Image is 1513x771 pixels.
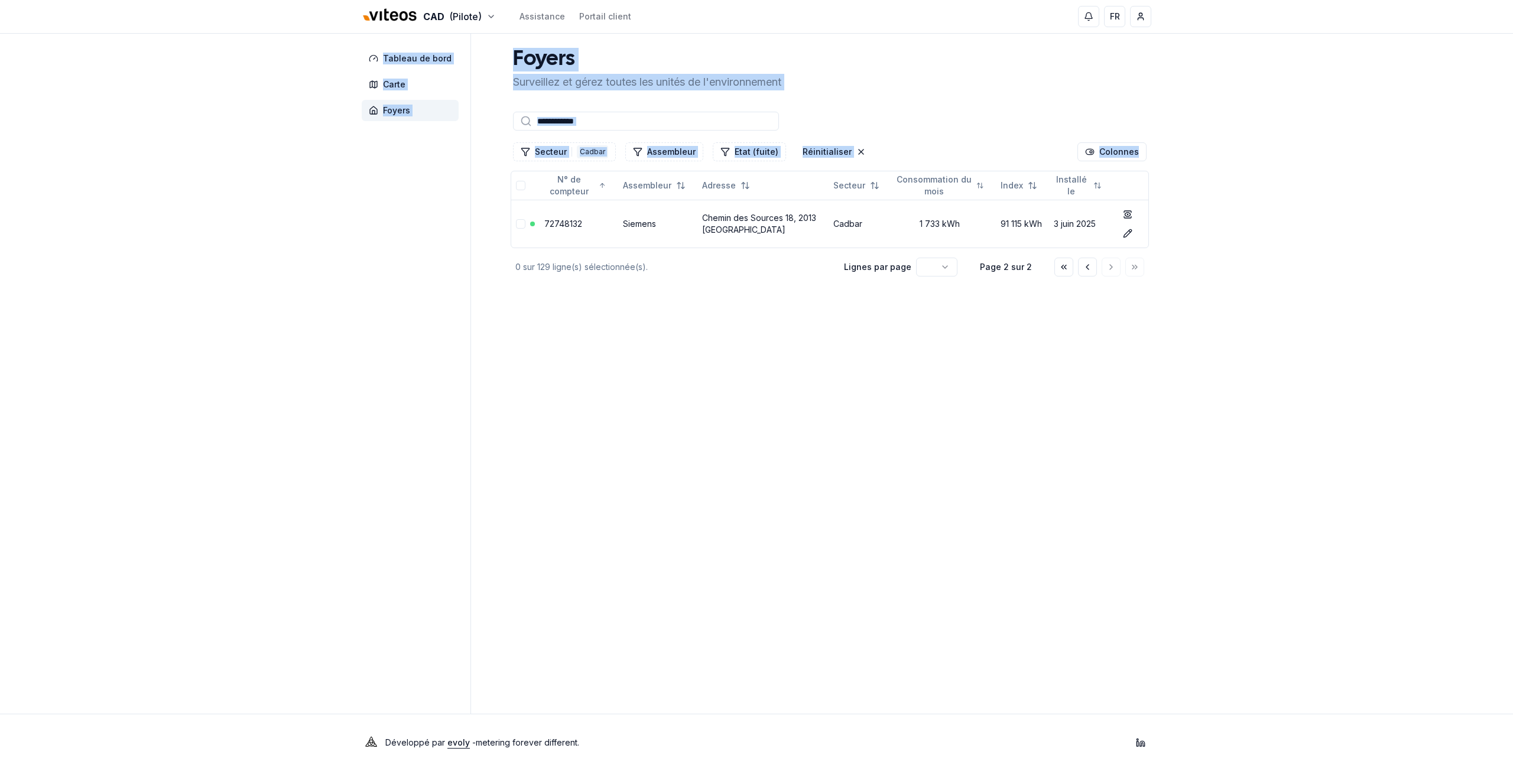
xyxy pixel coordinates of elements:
span: Carte [383,79,405,90]
button: Not sorted. Click to sort ascending. [889,176,991,195]
div: 0 sur 129 ligne(s) sélectionnée(s). [515,261,825,273]
button: Sélectionner la ligne [516,219,525,229]
span: Assembleur [623,180,671,191]
span: Tableau de bord [383,53,452,64]
td: Cadbar [829,200,891,248]
a: evoly [447,737,470,747]
div: Cadbar [577,145,608,158]
a: Assistance [520,11,565,22]
span: Index [1001,180,1023,191]
a: Foyers [362,100,463,121]
p: Lignes par page [844,261,911,273]
span: CAD [423,9,444,24]
h1: Foyers [513,48,781,71]
a: Chemin des Sources 18, 2013 [GEOGRAPHIC_DATA] [702,213,816,235]
div: 1 733 kWh [896,218,991,230]
button: Filtrer les lignes [713,142,786,161]
button: Not sorted. Click to sort ascending. [695,176,757,195]
img: Viteos - CAD Logo [362,1,418,30]
a: Tableau de bord [362,48,463,69]
p: Surveillez et gérez toutes les unités de l'environnement [513,74,781,90]
span: Foyers [383,105,410,116]
button: Filtrer les lignes [625,142,703,161]
a: Portail client [579,11,631,22]
button: Not sorted. Click to sort ascending. [993,176,1044,195]
button: Aller à la première page [1054,258,1073,276]
span: Secteur [833,180,865,191]
a: Carte [362,74,463,95]
button: Cocher les colonnes [1077,142,1147,161]
button: Réinitialiser les filtres [796,142,873,161]
button: Not sorted. Click to sort ascending. [826,176,887,195]
span: FR [1110,11,1120,22]
button: CAD(Pilote) [362,4,496,30]
button: Tout sélectionner [516,181,525,190]
td: 3 juin 2025 [1049,200,1114,248]
p: Développé par - metering forever different . [385,734,579,751]
span: N° de compteur [544,174,594,197]
button: FR [1104,6,1125,27]
div: Page 2 sur 2 [976,261,1035,273]
div: 91 115 kWh [1001,218,1044,230]
img: Evoly Logo [362,733,381,752]
button: Not sorted. Click to sort ascending. [616,176,693,195]
span: Installé le [1054,174,1089,197]
button: Sorted ascending. Click to sort descending. [537,176,613,195]
span: Adresse [702,180,736,191]
a: 72748132 [544,219,582,229]
button: Not sorted. Click to sort ascending. [1047,176,1109,195]
button: Filtrer les lignes [513,142,616,161]
span: Consommation du mois [896,174,972,197]
td: Siemens [618,200,697,248]
span: (Pilote) [449,9,482,24]
button: Aller à la page précédente [1078,258,1097,276]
